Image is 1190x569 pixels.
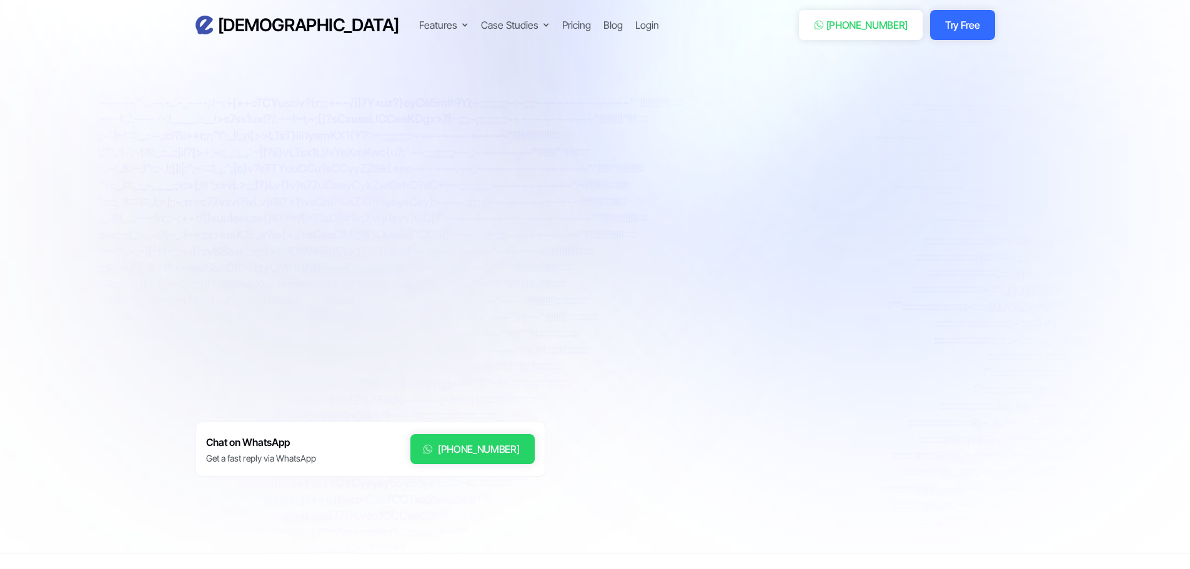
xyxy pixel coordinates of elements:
[419,17,469,32] div: Features
[562,17,591,32] a: Pricing
[930,10,994,40] a: Try Free
[826,17,908,32] div: [PHONE_NUMBER]
[438,442,520,457] div: [PHONE_NUMBER]
[206,434,316,451] h6: Chat on WhatsApp
[481,17,550,32] div: Case Studies
[419,17,457,32] div: Features
[603,17,623,32] a: Blog
[196,14,399,36] a: home
[799,10,923,40] a: [PHONE_NUMBER]
[218,14,399,36] h3: [DEMOGRAPHIC_DATA]
[206,452,316,465] div: Get a fast reply via WhatsApp
[481,17,538,32] div: Case Studies
[410,434,535,464] a: [PHONE_NUMBER]
[635,17,659,32] a: Login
